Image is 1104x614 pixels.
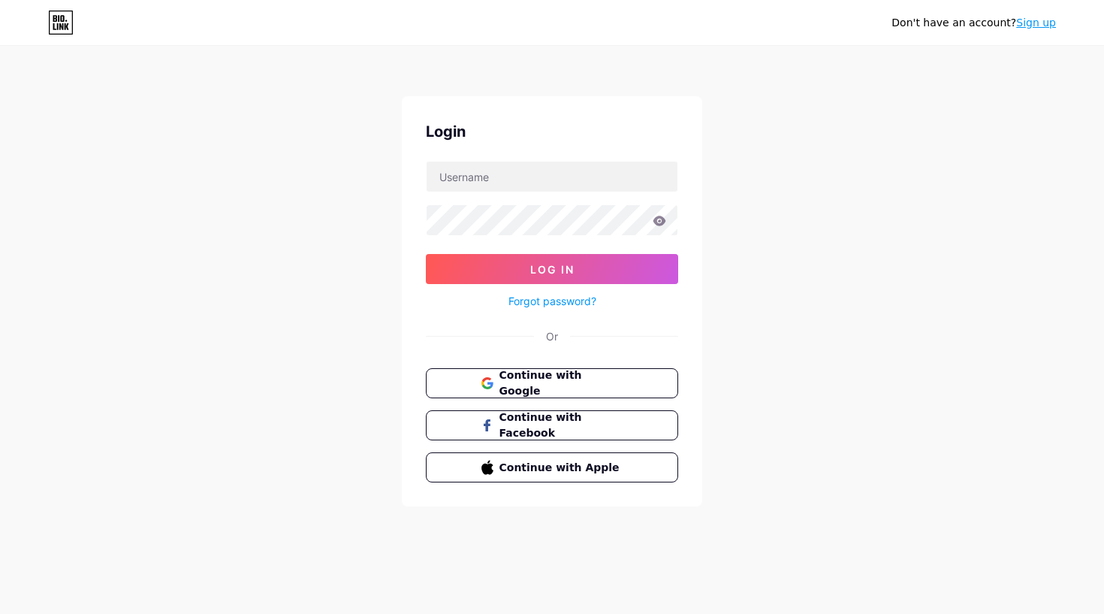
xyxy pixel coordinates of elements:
[499,460,623,476] span: Continue with Apple
[426,368,678,398] button: Continue with Google
[499,367,623,399] span: Continue with Google
[1016,17,1056,29] a: Sign up
[499,410,623,441] span: Continue with Facebook
[427,162,677,192] input: Username
[426,452,678,482] button: Continue with Apple
[426,254,678,284] button: Log In
[426,120,678,143] div: Login
[530,263,575,276] span: Log In
[546,328,558,344] div: Or
[508,293,596,309] a: Forgot password?
[891,15,1056,31] div: Don't have an account?
[426,410,678,440] button: Continue with Facebook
